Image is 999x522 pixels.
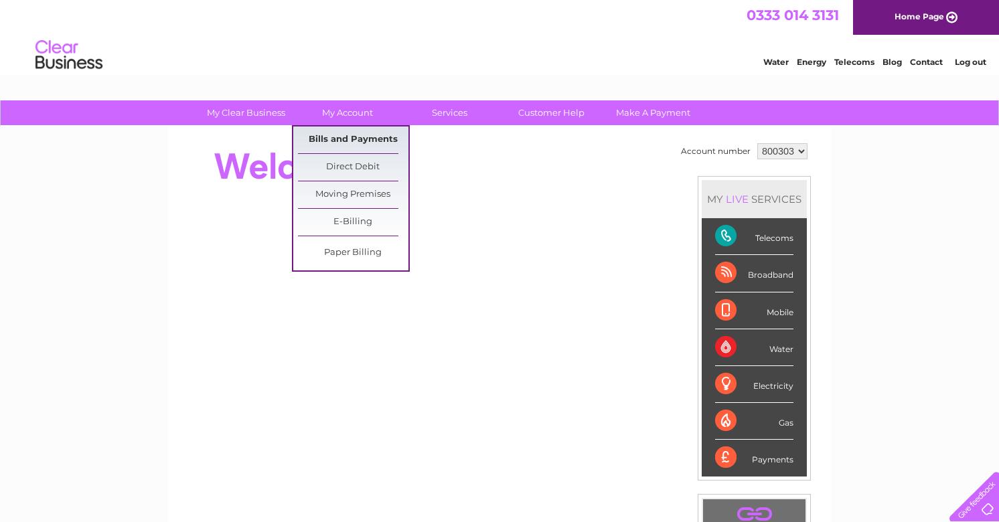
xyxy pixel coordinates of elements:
[715,366,793,403] div: Electricity
[715,440,793,476] div: Payments
[293,100,403,125] a: My Account
[715,403,793,440] div: Gas
[298,209,408,236] a: E-Billing
[191,100,301,125] a: My Clear Business
[702,180,807,218] div: MY SERVICES
[496,100,607,125] a: Customer Help
[763,57,789,67] a: Water
[298,126,408,153] a: Bills and Payments
[747,7,839,23] a: 0333 014 3131
[184,7,817,65] div: Clear Business is a trading name of Verastar Limited (registered in [GEOGRAPHIC_DATA] No. 3667643...
[678,140,754,163] td: Account number
[797,57,826,67] a: Energy
[723,193,751,205] div: LIVE
[715,255,793,292] div: Broadband
[955,57,986,67] a: Log out
[910,57,943,67] a: Contact
[715,329,793,366] div: Water
[35,35,103,76] img: logo.png
[394,100,505,125] a: Services
[882,57,902,67] a: Blog
[834,57,874,67] a: Telecoms
[715,292,793,329] div: Mobile
[598,100,708,125] a: Make A Payment
[298,181,408,208] a: Moving Premises
[298,154,408,181] a: Direct Debit
[298,240,408,266] a: Paper Billing
[715,218,793,255] div: Telecoms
